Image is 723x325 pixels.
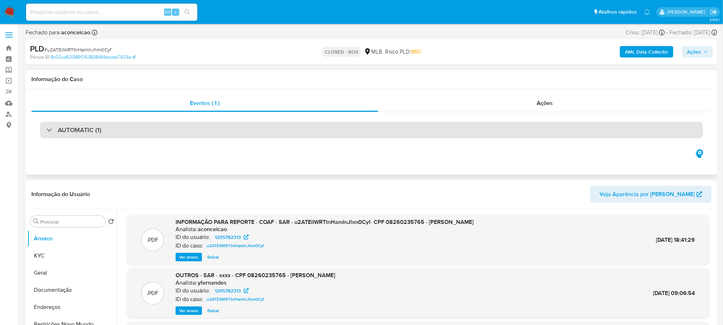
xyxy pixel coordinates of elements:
button: Baixar [204,253,223,261]
span: Ver anexo [179,307,198,314]
span: INFORMAÇÃO PARA REPORTE - COAF - SAR - u2ATEiIWRTtnHamlnJhm0Cyf- CPF 08260235765 - [PERSON_NAME] [176,218,474,226]
button: AML Data Collector [620,46,673,57]
span: # u2ATEiIWRTtnHamlnJhm0Cyf [44,46,111,53]
p: Analista: [176,279,197,286]
span: Ver anexo [179,254,198,261]
a: Notificações [644,9,650,15]
h6: aconceicao [198,226,227,233]
b: PLD [30,43,44,54]
p: ID do usuário: [176,234,210,241]
span: Baixar [207,254,219,261]
h1: Informação do Usuário [31,191,90,198]
div: MLB [364,48,382,56]
span: Eventos ( 1 ) [190,99,220,107]
span: u2ATEiIWRTtnHamlnJhm0Cyf [207,295,264,304]
span: Ações [687,46,701,57]
span: 1295782313 [215,286,241,295]
p: CLOSED - ROS [322,47,361,57]
a: u2ATEiIWRTtnHamlnJhm0Cyf [204,241,267,250]
button: Ver anexo [176,253,202,261]
p: weverton.gomes@mercadopago.com.br [667,9,708,15]
button: Baixar [204,306,223,315]
button: Ver anexo [176,306,202,315]
button: Procurar [33,219,39,224]
button: Anexos [27,230,117,247]
span: MID [411,47,421,56]
button: Endereços [27,299,117,316]
h6: yfernandes [198,279,227,286]
span: Baixar [207,307,219,314]
a: Sair [710,8,718,16]
p: ID do caso: [176,296,203,303]
b: Person ID [30,54,50,60]
span: 1295782313 [215,233,241,241]
a: u2ATEiIWRTtnHamlnJhm0Cyf [204,295,267,304]
span: Alt [165,9,171,15]
span: Atalhos rápidos [599,8,637,16]
input: Procurar [40,219,102,225]
p: .PDF [147,236,159,244]
a: 1295782313 [211,233,253,241]
p: ID do caso: [176,242,203,249]
span: [DATE] 18:41:29 [656,236,695,244]
button: Ações [682,46,713,57]
span: u2ATEiIWRTtnHamlnJhm0Cyf [207,241,264,250]
span: OUTROS - SAR - xxxx - CPF 08260235765 - [PERSON_NAME] [176,271,335,279]
button: Veja Aparência por [PERSON_NAME] [590,186,712,203]
b: AML Data Collector [625,46,668,57]
input: Pesquise usuários ou casos... [26,7,197,17]
button: Geral [27,264,117,281]
span: s [175,9,177,15]
p: Analista: [176,226,197,233]
b: aconceicao [60,28,90,36]
button: search-icon [180,7,194,17]
a: 1295782313 [211,286,253,295]
a: 8c02cd6313890153838499ecceb7603a [51,54,136,60]
span: Veja Aparência por [PERSON_NAME] [600,186,695,203]
div: Fechado: [DATE] [669,29,717,36]
p: .PDF [147,289,159,297]
div: AUTOMATIC (1) [40,122,703,138]
h3: AUTOMATIC (1) [58,126,101,134]
h1: Informação do Caso [31,76,712,83]
button: Retornar ao pedido padrão [108,219,114,226]
span: Risco PLD: [385,48,421,56]
p: ID do usuário: [176,287,210,294]
span: [DATE] 09:06:54 [653,289,695,297]
span: Fechado para [26,29,90,36]
div: Criou: [DATE] [626,29,665,36]
span: Ações [537,99,553,107]
span: - [666,29,668,36]
button: Documentação [27,281,117,299]
button: KYC [27,247,117,264]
